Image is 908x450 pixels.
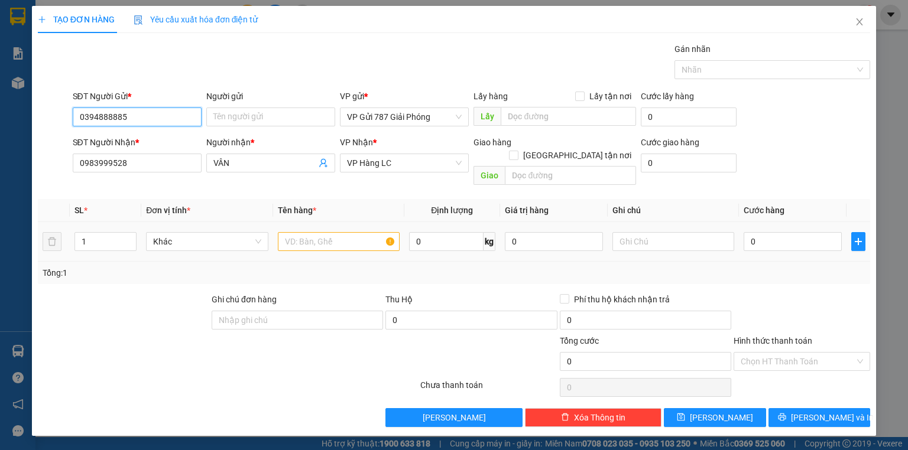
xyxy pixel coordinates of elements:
button: plus [851,232,865,251]
div: Người nhận [206,136,335,149]
span: [GEOGRAPHIC_DATA] tận nơi [518,149,636,162]
span: [PERSON_NAME] [423,411,486,424]
span: delete [561,413,569,422]
b: Sao Việt [72,28,144,47]
input: Ghi chú đơn hàng [212,311,383,330]
label: Cước lấy hàng [641,92,694,101]
img: icon [134,15,143,25]
span: [PERSON_NAME] [690,411,753,424]
button: deleteXóa Thông tin [525,408,661,427]
button: save[PERSON_NAME] [664,408,766,427]
img: logo.jpg [7,9,66,69]
span: Lấy tận nơi [585,90,636,103]
span: TẠO ĐƠN HÀNG [38,15,115,24]
span: Giao hàng [474,138,511,147]
span: user-add [319,158,328,168]
span: VP Hàng LC [347,154,462,172]
span: Giao [474,166,505,185]
span: Cước hàng [744,206,784,215]
span: save [677,413,685,422]
button: [PERSON_NAME] [385,408,522,427]
span: Tên hàng [278,206,316,215]
span: SL [74,206,84,215]
input: Dọc đường [501,107,636,126]
span: Lấy [474,107,501,126]
h2: VP Nhận: VP Sapa [62,69,286,143]
span: Định lượng [431,206,473,215]
span: Xóa Thông tin [574,411,625,424]
label: Cước giao hàng [641,138,699,147]
input: Cước lấy hàng [641,107,737,126]
span: printer [778,413,786,422]
input: 0 [505,232,603,251]
button: printer[PERSON_NAME] và In [768,408,871,427]
span: VP Gửi 787 Giải Phóng [347,108,462,126]
div: SĐT Người Gửi [73,90,202,103]
span: Thu Hộ [385,295,413,304]
label: Gán nhãn [674,44,711,54]
div: Chưa thanh toán [419,379,558,399]
span: VP Nhận [340,138,373,147]
input: Cước giao hàng [641,154,737,172]
input: Ghi Chú [612,232,734,251]
input: Dọc đường [505,166,636,185]
b: [DOMAIN_NAME] [158,9,286,29]
span: Yêu cầu xuất hóa đơn điện tử [134,15,258,24]
button: Close [843,6,876,39]
div: SĐT Người Nhận [73,136,202,149]
span: close [855,17,864,27]
div: Người gửi [206,90,335,103]
div: Tổng: 1 [43,266,351,279]
span: kg [484,232,495,251]
label: Hình thức thanh toán [734,336,812,345]
span: Đơn vị tính [146,206,190,215]
span: Giá trị hàng [505,206,549,215]
span: Phí thu hộ khách nhận trả [569,293,674,306]
span: Tổng cước [560,336,599,345]
th: Ghi chú [608,199,739,222]
span: Lấy hàng [474,92,508,101]
h2: 2BQQ7643 [7,69,95,88]
span: plus [38,15,46,24]
span: Khác [153,233,261,250]
label: Ghi chú đơn hàng [212,295,277,304]
span: plus [852,237,865,246]
div: VP gửi [340,90,469,103]
button: delete [43,232,61,251]
span: [PERSON_NAME] và In [791,411,874,424]
input: VD: Bàn, Ghế [278,232,400,251]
